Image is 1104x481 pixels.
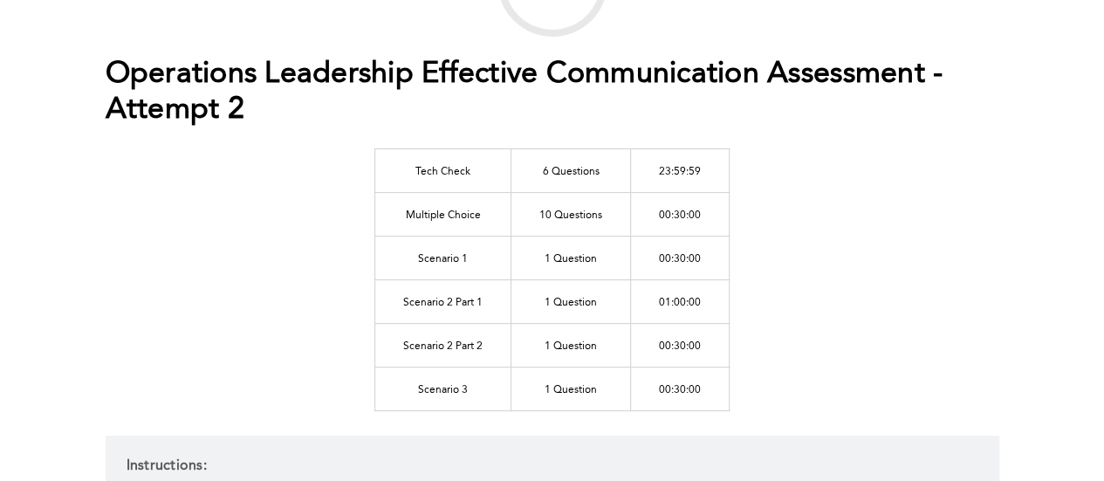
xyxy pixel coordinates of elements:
td: 1 Question [511,236,631,279]
td: 01:00:00 [631,279,730,323]
h1: Operations Leadership Effective Communication Assessment - Attempt 2 [106,57,999,128]
td: Scenario 2 Part 2 [375,323,511,367]
td: 6 Questions [511,148,631,192]
td: Scenario 2 Part 1 [375,279,511,323]
td: Tech Check [375,148,511,192]
td: 10 Questions [511,192,631,236]
td: 1 Question [511,367,631,410]
td: 00:30:00 [631,323,730,367]
td: 1 Question [511,323,631,367]
td: 23:59:59 [631,148,730,192]
td: Scenario 3 [375,367,511,410]
td: Multiple Choice [375,192,511,236]
td: 1 Question [511,279,631,323]
td: 00:30:00 [631,192,730,236]
td: 00:30:00 [631,236,730,279]
td: 00:30:00 [631,367,730,410]
td: Scenario 1 [375,236,511,279]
